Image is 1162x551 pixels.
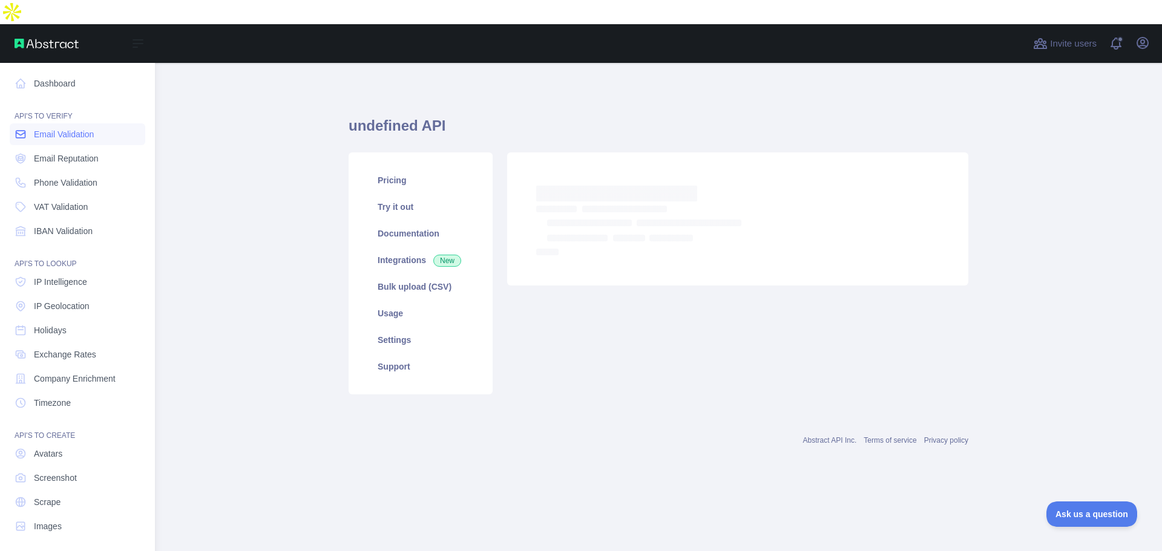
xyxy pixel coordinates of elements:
a: Scrape [10,491,145,513]
span: Scrape [34,496,61,508]
a: Documentation [363,220,478,247]
span: Company Enrichment [34,373,116,385]
span: Exchange Rates [34,348,96,360]
a: Integrations New [363,247,478,273]
div: API'S TO CREATE [10,416,145,440]
a: Privacy policy [924,436,968,445]
a: Usage [363,300,478,327]
h1: undefined API [349,116,968,145]
span: Avatars [34,448,62,460]
span: New [433,255,461,267]
span: IBAN Validation [34,225,93,237]
a: Pricing [363,167,478,194]
a: Phone Validation [10,172,145,194]
a: Bulk upload (CSV) [363,273,478,300]
a: Exchange Rates [10,344,145,365]
a: Email Validation [10,123,145,145]
iframe: Toggle Customer Support [1046,501,1138,527]
a: Holidays [10,319,145,341]
a: IP Geolocation [10,295,145,317]
a: Try it out [363,194,478,220]
span: Timezone [34,397,71,409]
img: Abstract API [15,39,79,48]
div: API'S TO VERIFY [10,97,145,121]
span: IP Intelligence [34,276,87,288]
a: Screenshot [10,467,145,489]
a: IP Intelligence [10,271,145,293]
a: Dashboard [10,73,145,94]
span: Screenshot [34,472,77,484]
a: Company Enrichment [10,368,145,390]
a: Email Reputation [10,148,145,169]
a: Images [10,515,145,537]
a: Timezone [10,392,145,414]
a: Avatars [10,443,145,465]
a: Support [363,353,478,380]
a: VAT Validation [10,196,145,218]
div: API'S TO LOOKUP [10,244,145,269]
span: Holidays [34,324,67,336]
a: IBAN Validation [10,220,145,242]
span: VAT Validation [34,201,88,213]
a: Settings [363,327,478,353]
a: Terms of service [864,436,916,445]
button: Invite users [1031,34,1099,53]
span: Email Reputation [34,152,99,165]
a: Abstract API Inc. [803,436,857,445]
span: IP Geolocation [34,300,90,312]
span: Images [34,520,62,532]
span: Invite users [1050,37,1097,51]
span: Email Validation [34,128,94,140]
span: Phone Validation [34,177,97,189]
